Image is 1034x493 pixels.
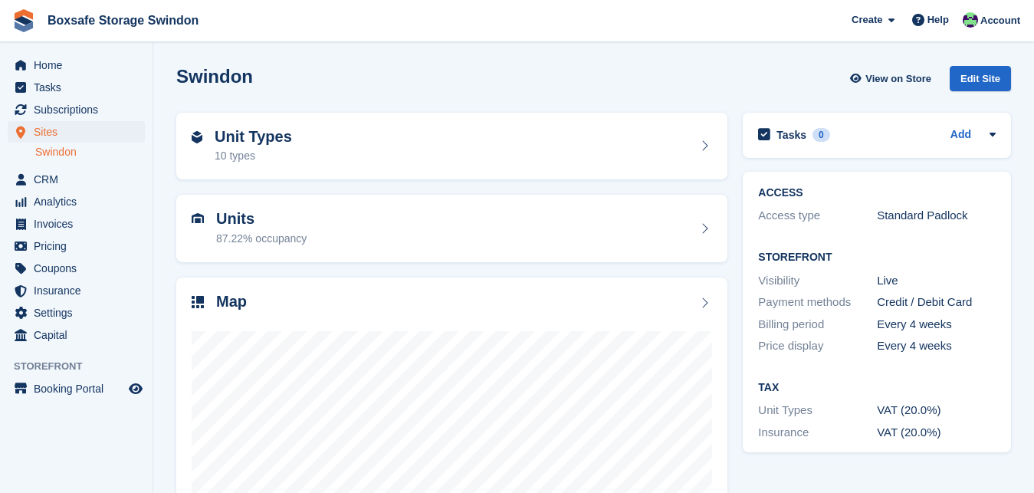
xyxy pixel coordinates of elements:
[950,66,1011,91] div: Edit Site
[8,302,145,324] a: menu
[865,71,931,87] span: View on Store
[852,12,882,28] span: Create
[34,378,126,399] span: Booking Portal
[963,12,978,28] img: Kim Virabi
[877,316,996,334] div: Every 4 weeks
[776,128,806,142] h2: Tasks
[927,12,949,28] span: Help
[34,302,126,324] span: Settings
[8,99,145,120] a: menu
[758,272,877,290] div: Visibility
[8,54,145,76] a: menu
[877,207,996,225] div: Standard Padlock
[8,235,145,257] a: menu
[877,402,996,419] div: VAT (20.0%)
[192,213,204,224] img: unit-icn-7be61d7bf1b0ce9d3e12c5938cc71ed9869f7b940bace4675aadf7bd6d80202e.svg
[758,337,877,355] div: Price display
[8,191,145,212] a: menu
[34,324,126,346] span: Capital
[877,424,996,442] div: VAT (20.0%)
[34,280,126,301] span: Insurance
[758,382,996,394] h2: Tax
[216,231,307,247] div: 87.22% occupancy
[12,9,35,32] img: stora-icon-8386f47178a22dfd0bd8f6a31ec36ba5ce8667c1dd55bd0f319d3a0aa187defe.svg
[877,294,996,311] div: Credit / Debit Card
[950,66,1011,97] a: Edit Site
[192,131,202,143] img: unit-type-icn-2b2737a686de81e16bb02015468b77c625bbabd49415b5ef34ead5e3b44a266d.svg
[980,13,1020,28] span: Account
[758,316,877,334] div: Billing period
[215,128,292,146] h2: Unit Types
[877,337,996,355] div: Every 4 weeks
[34,54,126,76] span: Home
[848,66,937,91] a: View on Store
[8,324,145,346] a: menu
[758,294,877,311] div: Payment methods
[176,66,253,87] h2: Swindon
[877,272,996,290] div: Live
[34,191,126,212] span: Analytics
[34,235,126,257] span: Pricing
[34,213,126,235] span: Invoices
[216,210,307,228] h2: Units
[41,8,205,33] a: Boxsafe Storage Swindon
[8,213,145,235] a: menu
[216,293,247,311] h2: Map
[812,128,830,142] div: 0
[8,280,145,301] a: menu
[14,359,153,374] span: Storefront
[8,121,145,143] a: menu
[176,113,727,180] a: Unit Types 10 types
[758,251,996,264] h2: Storefront
[758,187,996,199] h2: ACCESS
[8,169,145,190] a: menu
[176,195,727,262] a: Units 87.22% occupancy
[34,258,126,279] span: Coupons
[35,145,145,159] a: Swindon
[34,169,126,190] span: CRM
[126,380,145,398] a: Preview store
[950,127,971,144] a: Add
[758,424,877,442] div: Insurance
[758,402,877,419] div: Unit Types
[34,77,126,98] span: Tasks
[192,296,204,308] img: map-icn-33ee37083ee616e46c38cad1a60f524a97daa1e2b2c8c0bc3eb3415660979fc1.svg
[34,121,126,143] span: Sites
[34,99,126,120] span: Subscriptions
[8,258,145,279] a: menu
[8,77,145,98] a: menu
[8,378,145,399] a: menu
[215,148,292,164] div: 10 types
[758,207,877,225] div: Access type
